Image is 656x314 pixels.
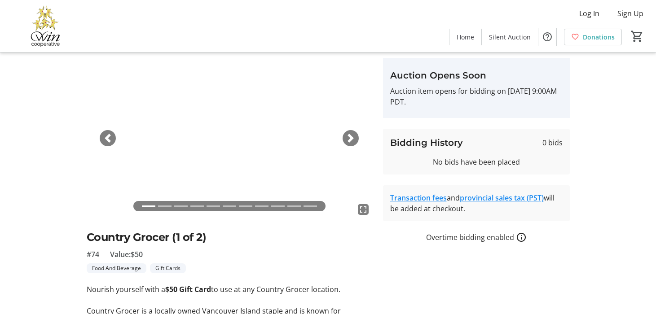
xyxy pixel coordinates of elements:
[383,232,570,243] div: Overtime bidding enabled
[457,32,474,42] span: Home
[629,28,645,44] button: Cart
[87,284,372,295] p: Nourish yourself with a to use at any Country Grocer location.
[110,249,143,260] span: Value: $50
[489,32,531,42] span: Silent Auction
[538,28,556,46] button: Help
[583,32,615,42] span: Donations
[610,6,651,21] button: Sign Up
[390,86,563,107] p: Auction item opens for bidding on [DATE] 9:00AM PDT.
[87,58,372,218] img: Image
[579,8,599,19] span: Log In
[564,29,622,45] a: Donations
[572,6,607,21] button: Log In
[150,263,186,273] tr-label-badge: Gift Cards
[460,193,544,203] a: provincial sales tax (PST)
[390,157,563,167] div: No bids have been placed
[542,137,563,148] span: 0 bids
[617,8,643,19] span: Sign Up
[516,232,527,243] a: How overtime bidding works for silent auctions
[449,29,481,45] a: Home
[482,29,538,45] a: Silent Auction
[165,284,211,294] strong: $50 Gift Card
[390,193,447,203] a: Transaction fees
[390,136,463,149] h3: Bidding History
[87,249,99,260] span: #74
[87,263,146,273] tr-label-badge: Food And Beverage
[358,204,369,215] mat-icon: fullscreen
[390,69,563,82] h3: Auction Opens Soon
[87,229,372,245] h2: Country Grocer (1 of 2)
[5,4,85,48] img: Victoria Women In Need Community Cooperative's Logo
[390,192,563,214] div: and will be added at checkout.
